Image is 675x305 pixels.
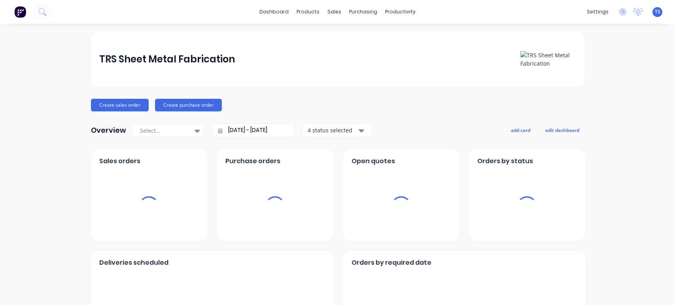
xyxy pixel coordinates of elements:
button: add card [506,125,535,135]
div: purchasing [345,6,381,18]
div: settings [583,6,613,18]
span: Orders by status [477,156,533,166]
button: 4 status selected [303,124,371,136]
span: TS [655,8,660,15]
div: productivity [381,6,420,18]
div: TRS Sheet Metal Fabrication [99,51,235,67]
span: Orders by required date [352,258,431,267]
button: edit dashboard [540,125,584,135]
button: Create purchase order [155,99,222,111]
div: 4 status selected [308,126,357,134]
img: TRS Sheet Metal Fabrication [520,51,576,68]
div: sales [323,6,345,18]
img: Factory [14,6,26,18]
div: Overview [91,122,126,138]
span: Sales orders [99,156,140,166]
span: Deliveries scheduled [99,258,168,267]
button: Create sales order [91,99,149,111]
span: Open quotes [352,156,395,166]
span: Purchase orders [225,156,280,166]
div: products [293,6,323,18]
a: dashboard [255,6,293,18]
